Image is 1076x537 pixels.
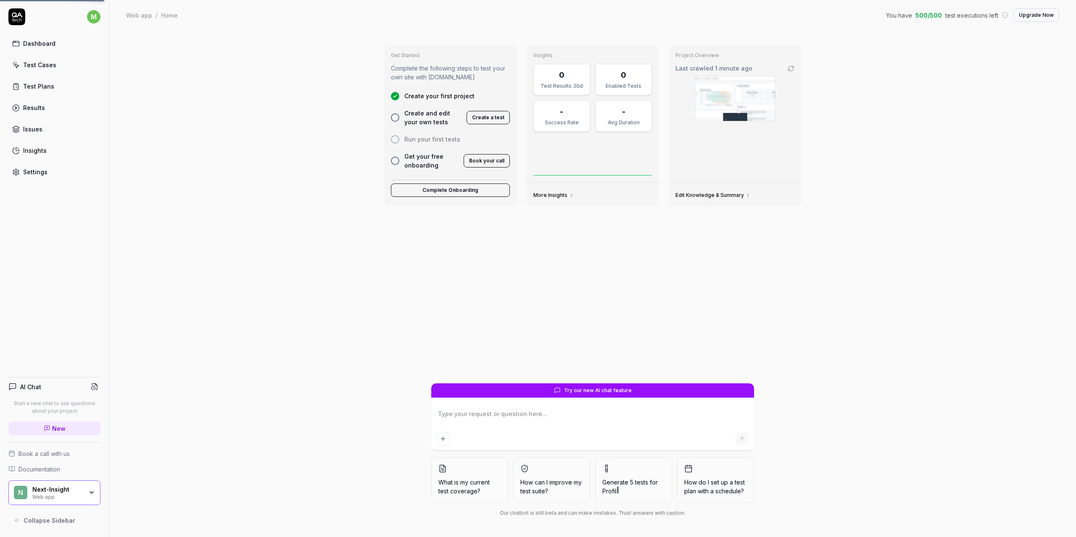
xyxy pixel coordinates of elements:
p: Complete the following steps to test your own site with [DOMAIN_NAME] [391,64,510,81]
span: Book a call with us [18,449,70,458]
a: More Insights [533,192,574,199]
a: Documentation [8,465,100,474]
div: Web app [32,493,83,500]
span: 500 / 500 [915,11,942,20]
span: Create and edit your own tests [404,109,462,126]
span: Profil [602,487,617,495]
a: New [8,422,100,435]
a: Dashboard [8,35,100,52]
h3: Project Overview [675,52,794,59]
div: Issues [23,125,42,134]
button: Collapse Sidebar [8,512,100,529]
span: test executions left [945,11,998,20]
div: Results [23,103,45,112]
div: Dashboard [23,39,55,48]
span: Documentation [18,465,60,474]
a: Book your call [464,156,510,164]
span: Collapse Sidebar [24,516,75,525]
span: You have [886,11,912,20]
span: Try our new AI chat feature [564,387,632,394]
p: Start a new chat to ask questions about your project [8,400,100,415]
span: How do I set up a test plan with a schedule? [684,478,747,495]
button: NNext-InsightWeb app [8,480,100,506]
a: Test Cases [8,57,100,73]
a: Insights [8,142,100,159]
div: Test Results 30d [539,82,585,90]
a: Results [8,100,100,116]
a: Book a call with us [8,449,100,458]
a: Edit Knowledge & Summary [675,192,751,199]
div: Next-Insight [32,486,83,493]
div: Insights [23,146,47,155]
span: m [87,10,100,24]
button: Book your call [464,154,510,168]
div: Enabled Tests [601,82,646,90]
button: How do I set up a test plan with a schedule? [677,457,754,503]
a: Test Plans [8,78,100,94]
h3: Insights [533,52,652,59]
button: m [87,8,100,25]
span: New [52,424,66,433]
time: 1 minute ago [715,65,752,72]
span: Last crawled [675,64,752,73]
span: Generate 5 tests for [602,478,665,495]
a: Go to crawling settings [788,65,794,72]
button: Upgrade Now [1013,8,1059,22]
div: Settings [23,168,47,176]
button: How can I improve my test suite? [513,457,590,503]
div: Avg Duration [601,119,646,126]
div: / [156,11,158,19]
span: Run your first tests [404,135,460,144]
button: Create a test [467,111,510,124]
span: How can I improve my test suite? [520,478,583,495]
div: - [622,106,625,117]
span: Get your free onboarding [404,152,459,170]
button: Add attachment [436,432,450,445]
div: Success Rate [539,119,585,126]
div: Test Plans [23,82,54,91]
span: What is my current test coverage? [438,478,501,495]
div: - [560,106,563,117]
h4: AI Chat [20,382,41,391]
div: 0 [621,69,626,81]
button: What is my current test coverage? [431,457,508,503]
div: Our chatbot is still beta and can make mistakes. Trust answers with caution. [431,509,754,517]
span: Create your first project [404,92,475,100]
h3: Get Started [391,52,510,59]
button: Complete Onboarding [391,183,510,197]
a: Settings [8,164,100,180]
button: Generate 5 tests forProfil [595,457,672,503]
div: 0 [559,69,564,81]
span: N [14,486,27,499]
div: Test Cases [23,60,56,69]
div: Web app [126,11,152,19]
img: Screenshot [695,76,775,121]
a: Issues [8,121,100,137]
div: Home [161,11,178,19]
